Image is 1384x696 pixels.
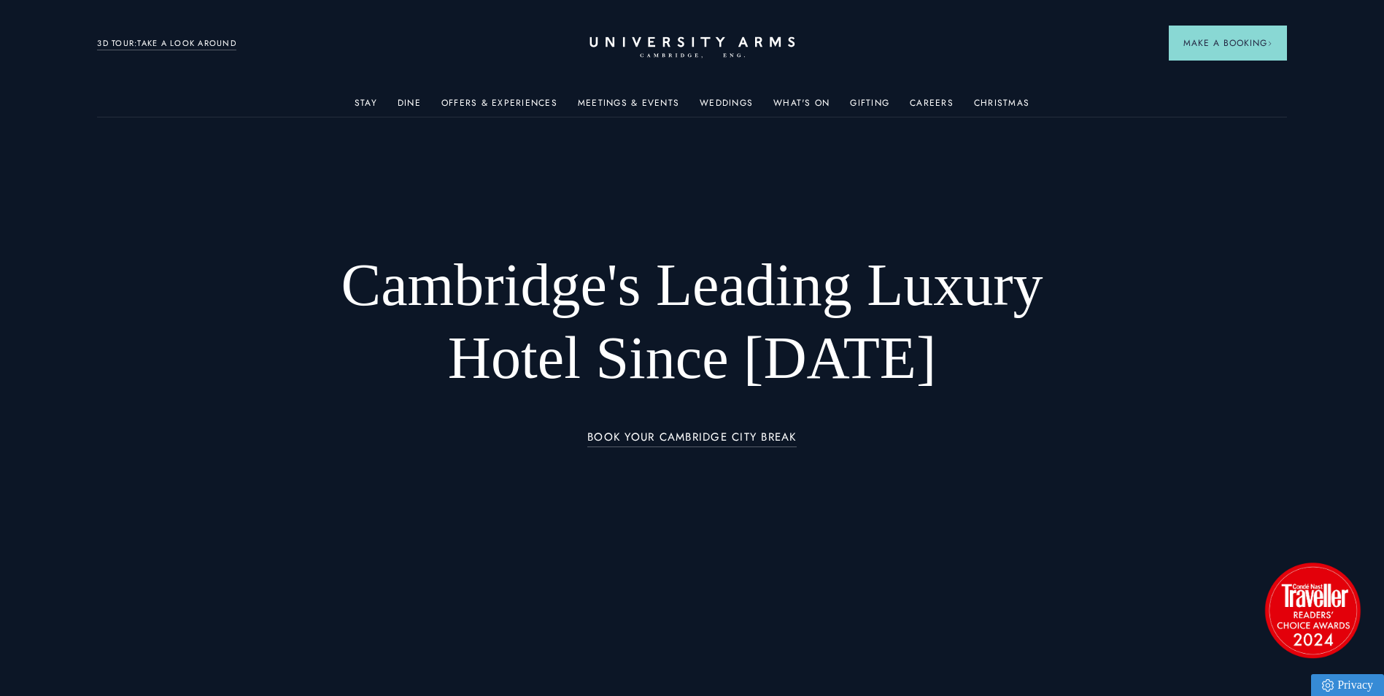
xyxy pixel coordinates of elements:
[587,431,797,448] a: BOOK YOUR CAMBRIDGE CITY BREAK
[1258,555,1367,665] img: image-2524eff8f0c5d55edbf694693304c4387916dea5-1501x1501-png
[587,36,798,59] a: Home
[441,98,557,117] a: Offers & Experiences
[773,98,830,117] a: What's On
[1267,41,1272,46] img: Arrow icon
[974,98,1029,117] a: Christmas
[850,98,889,117] a: Gifting
[1183,36,1272,50] span: Make a Booking
[398,98,421,117] a: Dine
[303,249,1081,395] h1: Cambridge's Leading Luxury Hotel Since [DATE]
[355,98,377,117] a: Stay
[578,98,679,117] a: Meetings & Events
[1311,674,1384,696] a: Privacy
[910,98,954,117] a: Careers
[1322,679,1334,692] img: Privacy
[1169,26,1287,61] button: Make a BookingArrow icon
[700,98,753,117] a: Weddings
[97,37,236,50] a: 3D TOUR:TAKE A LOOK AROUND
